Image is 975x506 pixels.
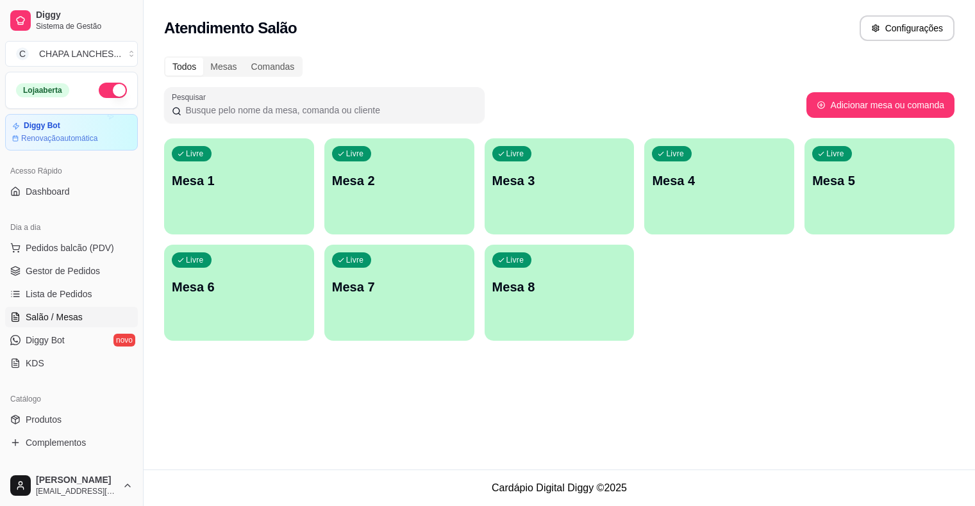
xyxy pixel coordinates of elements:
a: DiggySistema de Gestão [5,5,138,36]
a: KDS [5,353,138,373]
button: LivreMesa 5 [804,138,954,234]
span: Sistema de Gestão [36,21,133,31]
button: Adicionar mesa ou comanda [806,92,954,118]
div: Catálogo [5,389,138,409]
h2: Atendimento Salão [164,18,297,38]
p: Mesa 4 [652,172,787,190]
label: Pesquisar [172,92,210,102]
p: Livre [346,149,364,159]
span: Complementos [26,436,86,449]
p: Livre [666,149,684,159]
span: C [16,47,29,60]
div: Todos [165,58,203,76]
p: Livre [506,149,524,159]
button: LivreMesa 4 [644,138,794,234]
button: Select a team [5,41,138,67]
div: Dia a dia [5,217,138,238]
button: LivreMesa 1 [164,138,314,234]
span: Diggy Bot [26,334,65,347]
p: Mesa 2 [332,172,467,190]
a: Dashboard [5,181,138,202]
footer: Cardápio Digital Diggy © 2025 [144,469,975,506]
button: LivreMesa 7 [324,245,474,341]
input: Pesquisar [181,104,477,117]
p: Livre [186,255,204,265]
a: Gestor de Pedidos [5,261,138,281]
p: Livre [186,149,204,159]
button: LivreMesa 6 [164,245,314,341]
p: Livre [346,255,364,265]
p: Mesa 1 [172,172,306,190]
a: Diggy Botnovo [5,330,138,350]
span: Gestor de Pedidos [26,265,100,277]
button: LivreMesa 2 [324,138,474,234]
div: Comandas [244,58,302,76]
button: Configurações [860,15,954,41]
span: [PERSON_NAME] [36,475,117,486]
p: Mesa 5 [812,172,947,190]
span: Lista de Pedidos [26,288,92,300]
a: Complementos [5,432,138,453]
div: Mesas [203,58,244,76]
button: Alterar Status [99,83,127,98]
div: Acesso Rápido [5,161,138,181]
button: LivreMesa 8 [485,245,635,341]
a: Produtos [5,409,138,430]
a: Lista de Pedidos [5,284,138,304]
p: Mesa 6 [172,278,306,296]
article: Diggy Bot [24,121,60,131]
span: Diggy [36,10,133,21]
span: Salão / Mesas [26,311,83,323]
a: Diggy BotRenovaçãoautomática [5,114,138,151]
span: KDS [26,357,44,370]
p: Mesa 7 [332,278,467,296]
button: Pedidos balcão (PDV) [5,238,138,258]
p: Mesa 8 [492,278,627,296]
a: Salão / Mesas [5,307,138,327]
button: LivreMesa 3 [485,138,635,234]
span: [EMAIL_ADDRESS][DOMAIN_NAME] [36,486,117,496]
button: [PERSON_NAME][EMAIL_ADDRESS][DOMAIN_NAME] [5,470,138,501]
p: Livre [826,149,844,159]
article: Renovação automática [21,133,97,143]
span: Dashboard [26,185,70,198]
p: Mesa 3 [492,172,627,190]
span: Pedidos balcão (PDV) [26,241,114,254]
span: Produtos [26,413,62,426]
div: Loja aberta [16,83,69,97]
div: CHAPA LANCHES ... [39,47,121,60]
p: Livre [506,255,524,265]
